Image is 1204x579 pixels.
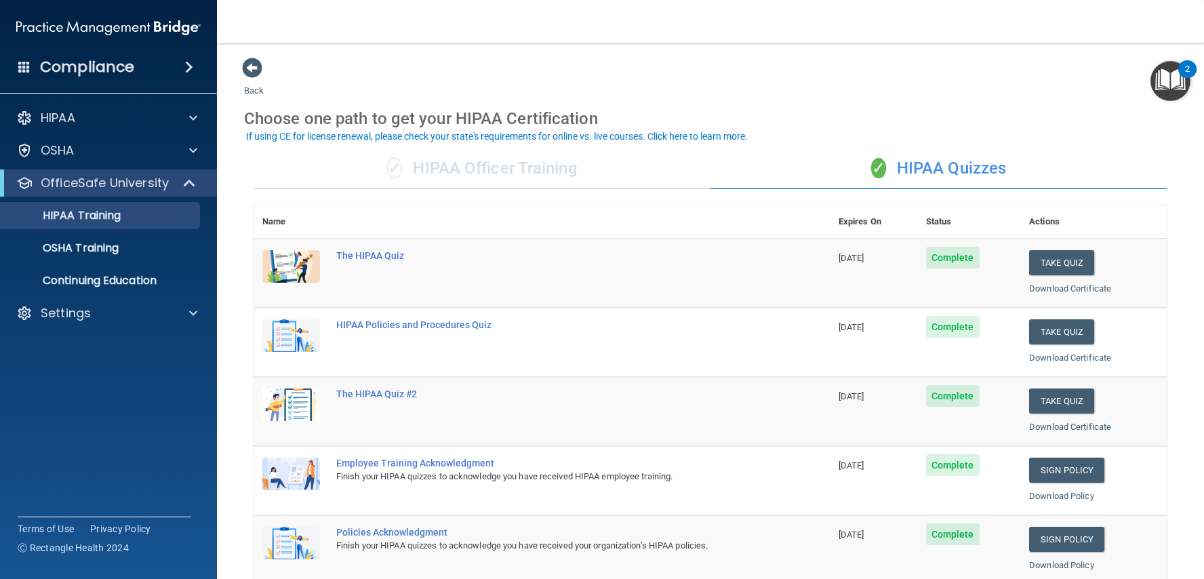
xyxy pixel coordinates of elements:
span: ✓ [871,158,886,178]
h4: Compliance [40,58,134,77]
a: Sign Policy [1029,458,1104,483]
div: Finish your HIPAA quizzes to acknowledge you have received HIPAA employee training. [336,468,763,485]
p: HIPAA [41,110,75,126]
span: [DATE] [839,391,864,401]
div: The HIPAA Quiz [336,250,763,261]
p: Continuing Education [9,274,194,287]
span: [DATE] [839,460,864,471]
div: HIPAA Officer Training [254,148,710,189]
span: Complete [926,316,980,338]
span: Complete [926,523,980,545]
th: Actions [1021,205,1167,239]
button: Take Quiz [1029,388,1094,414]
span: Ⓒ Rectangle Health 2024 [18,541,129,555]
iframe: Drift Widget Chat Controller [969,483,1188,537]
div: HIPAA Quizzes [710,148,1167,189]
a: Download Certificate [1029,283,1111,294]
span: [DATE] [839,253,864,263]
span: Complete [926,247,980,268]
div: HIPAA Policies and Procedures Quiz [336,319,763,330]
a: OfficeSafe University [16,175,197,191]
div: If using CE for license renewal, please check your state's requirements for online vs. live cours... [246,132,748,141]
a: Settings [16,305,197,321]
div: Choose one path to get your HIPAA Certification [244,99,1177,138]
a: Sign Policy [1029,527,1104,552]
th: Name [254,205,328,239]
button: Open Resource Center, 2 new notifications [1150,61,1190,101]
p: OSHA [41,142,75,159]
a: Download Certificate [1029,422,1111,432]
div: 2 [1185,69,1190,87]
p: OfficeSafe University [41,175,169,191]
span: [DATE] [839,530,864,540]
div: Policies Acknowledgment [336,527,763,538]
div: Employee Training Acknowledgment [336,458,763,468]
img: PMB logo [16,14,201,41]
a: Back [244,69,264,96]
p: Settings [41,305,91,321]
span: Complete [926,454,980,476]
span: [DATE] [839,322,864,332]
span: Complete [926,385,980,407]
a: OSHA [16,142,197,159]
a: HIPAA [16,110,197,126]
a: Download Policy [1029,560,1094,570]
a: Privacy Policy [90,522,151,536]
span: ✓ [387,158,402,178]
button: Take Quiz [1029,250,1094,275]
th: Expires On [830,205,918,239]
a: Terms of Use [18,522,74,536]
button: If using CE for license renewal, please check your state's requirements for online vs. live cours... [244,129,750,143]
div: Finish your HIPAA quizzes to acknowledge you have received your organization’s HIPAA policies. [336,538,763,554]
p: OSHA Training [9,241,119,255]
p: HIPAA Training [9,209,121,222]
th: Status [918,205,1021,239]
div: The HIPAA Quiz #2 [336,388,763,399]
button: Take Quiz [1029,319,1094,344]
a: Download Certificate [1029,353,1111,363]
